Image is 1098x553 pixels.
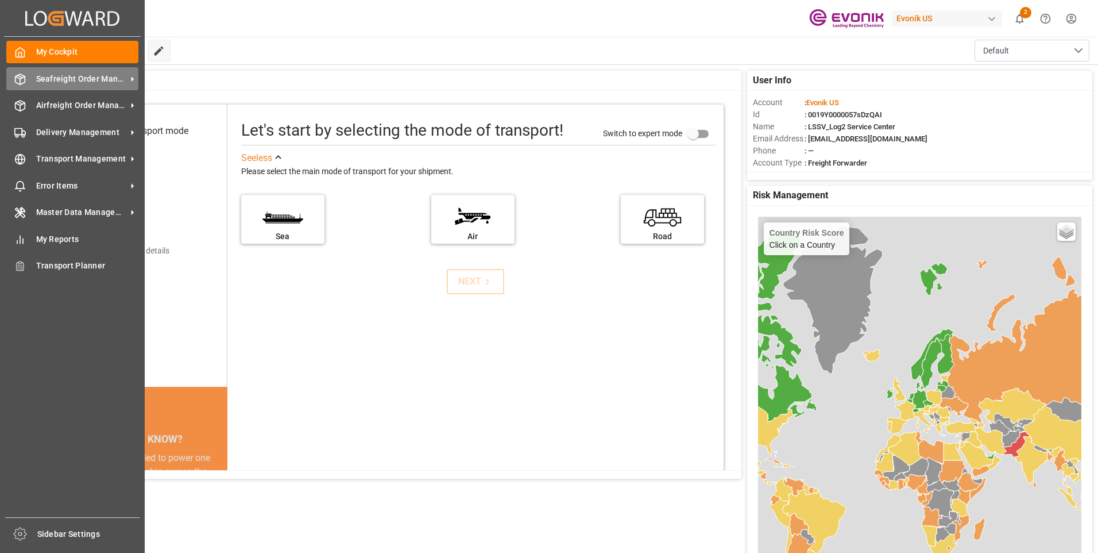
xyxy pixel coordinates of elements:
[6,41,138,63] a: My Cockpit
[627,231,698,243] div: Road
[753,189,828,202] span: Risk Management
[753,133,805,145] span: Email Address
[6,228,138,250] a: My Reports
[1033,6,1058,32] button: Help Center
[241,165,716,179] div: Please select the main mode of transport for your shipment.
[753,157,805,169] span: Account Type
[809,9,884,29] img: Evonik-brand-mark-Deep-Purple-RGB.jpeg_1700498283.jpeg
[806,98,839,107] span: Evonik US
[247,231,319,243] div: Sea
[805,135,927,143] span: : [EMAIL_ADDRESS][DOMAIN_NAME]
[753,109,805,121] span: Id
[975,40,1089,62] button: open menu
[805,110,882,119] span: : 0019Y0000057sDzQAI
[36,73,127,85] span: Seafreight Order Management
[603,128,682,137] span: Switch to expert mode
[36,233,139,245] span: My Reports
[36,260,139,272] span: Transport Planner
[241,151,272,165] div: See less
[805,122,895,131] span: : LSSV_Log2 Service Center
[437,231,509,243] div: Air
[805,98,839,107] span: :
[753,145,805,157] span: Phone
[36,46,139,58] span: My Cockpit
[98,245,169,257] div: Add shipping details
[1057,222,1076,241] a: Layers
[892,10,1002,27] div: Evonik US
[753,74,791,87] span: User Info
[447,269,504,294] button: NEXT
[805,159,867,167] span: : Freight Forwarder
[983,45,1009,57] span: Default
[770,228,844,237] h4: Country Risk Score
[37,528,140,540] span: Sidebar Settings
[770,228,844,249] div: Click on a Country
[1020,7,1031,18] span: 2
[36,153,127,165] span: Transport Management
[753,121,805,133] span: Name
[36,99,127,112] span: Airfreight Order Management
[36,206,127,218] span: Master Data Management
[805,147,814,155] span: : —
[6,255,138,277] a: Transport Planner
[241,118,563,143] div: Let's start by selecting the mode of transport!
[753,97,805,109] span: Account
[458,275,493,289] div: NEXT
[892,7,1007,29] button: Evonik US
[1007,6,1033,32] button: show 2 new notifications
[36,180,127,192] span: Error Items
[211,451,227,548] button: next slide / item
[36,126,127,139] span: Delivery Management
